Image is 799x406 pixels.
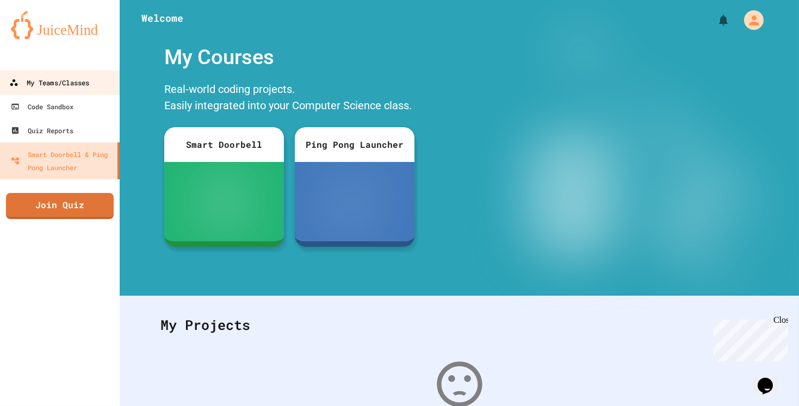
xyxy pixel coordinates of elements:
[209,180,240,223] img: sdb-white.svg
[164,127,284,162] div: Smart Doorbell
[753,363,788,395] iframe: chat widget
[150,304,769,346] div: My Projects
[6,193,114,219] a: Join Quiz
[159,78,420,119] div: Real-world coding projects. Easily integrated into your Computer Science class.
[331,180,379,223] img: ppl-with-ball.png
[159,36,420,78] div: My Courses
[709,315,788,361] iframe: chat widget
[697,11,733,29] div: My Notifications
[11,11,109,39] img: logo-orange.svg
[11,124,73,137] div: Quiz Reports
[11,148,113,174] div: Smart Doorbell & Ping Pong Launcher
[295,127,414,162] div: Ping Pong Launcher
[9,76,89,90] div: My Teams/Classes
[484,36,775,285] img: banner-image-my-projects.png
[4,4,75,69] div: Chat with us now!Close
[11,100,73,113] div: Code Sandbox
[733,8,766,33] div: My Account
